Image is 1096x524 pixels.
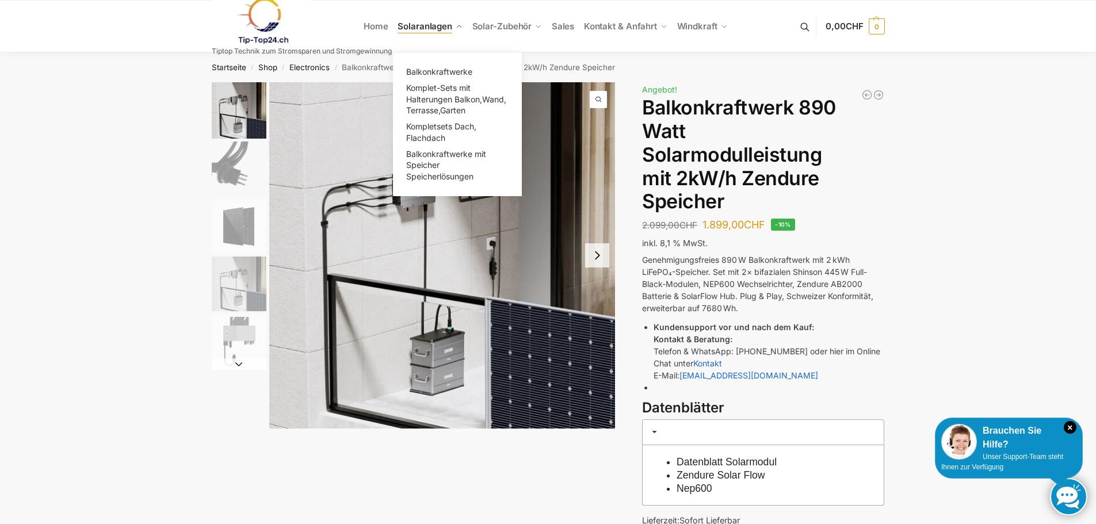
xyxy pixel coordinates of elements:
[209,312,266,370] li: 5 / 5
[393,1,467,52] a: Solaranlagen
[744,219,765,231] span: CHF
[406,67,472,77] span: Balkonkraftwerke
[400,118,515,146] a: Kompletsets Dach, Flachdach
[552,21,575,32] span: Sales
[693,358,722,368] a: Kontakt
[406,83,506,115] span: Komplet-Sets mit Halterungen Balkon,Wand, Terrasse,Garten
[212,48,392,55] p: Tiptop Technik zum Stromsparen und Stromgewinnung
[677,483,712,494] a: Nep600
[269,82,616,429] img: Zendure-solar-flow-Batteriespeicher für Balkonkraftwerke
[873,89,884,101] a: Balkonkraftwerk 890 Watt Solarmodulleistung mit 1kW/h Zendure Speicher
[212,257,266,311] img: Zendure-solar-flow-Batteriespeicher für Balkonkraftwerke
[400,146,515,185] a: Balkonkraftwerke mit Speicher Speicherlösungen
[771,219,795,231] span: -10%
[1064,421,1076,434] i: Schließen
[472,21,532,32] span: Solar-Zubehör
[289,63,330,72] a: Electronics
[941,424,977,460] img: Customer service
[398,21,452,32] span: Solaranlagen
[642,398,884,418] h3: Datenblätter
[269,82,616,429] li: 1 / 5
[677,469,765,481] a: Zendure Solar Flow
[400,80,515,118] a: Komplet-Sets mit Halterungen Balkon,Wand, Terrasse,Garten
[212,314,266,369] img: nep-microwechselrichter-600w
[585,243,609,267] button: Next slide
[330,63,342,72] span: /
[941,424,1076,452] div: Brauchen Sie Hilfe?
[642,96,884,213] h1: Balkonkraftwerk 890 Watt Solarmodulleistung mit 2kW/h Zendure Speicher
[677,456,777,468] a: Datenblatt Solarmodul
[826,21,863,32] span: 0,00
[826,9,884,44] a: 0,00CHF 0
[642,220,697,231] bdi: 2.099,00
[212,141,266,196] img: Anschlusskabel-3meter_schweizer-stecker
[191,52,905,82] nav: Breadcrumb
[209,197,266,255] li: 3 / 5
[212,82,266,139] img: Zendure-solar-flow-Batteriespeicher für Balkonkraftwerke
[869,18,885,35] span: 0
[212,358,266,370] button: Next slide
[579,1,672,52] a: Kontakt & Anfahrt
[258,63,277,72] a: Shop
[269,82,616,429] a: Znedure solar flow Batteriespeicher fuer BalkonkraftwerkeZnedure solar flow Batteriespeicher fuer...
[679,220,697,231] span: CHF
[677,21,717,32] span: Windkraft
[642,85,677,94] span: Angebot!
[672,1,732,52] a: Windkraft
[654,334,732,344] strong: Kontakt & Beratung:
[861,89,873,101] a: 890/600 Watt Solarkraftwerk + 2,7 KW Batteriespeicher Genehmigungsfrei
[212,199,266,254] img: Maysun
[702,219,765,231] bdi: 1.899,00
[846,21,864,32] span: CHF
[654,321,884,381] li: Telefon & WhatsApp: [PHONE_NUMBER] oder hier im Online Chat unter E-Mail:
[277,63,289,72] span: /
[209,140,266,197] li: 2 / 5
[406,149,486,181] span: Balkonkraftwerke mit Speicher Speicherlösungen
[642,238,708,248] span: inkl. 8,1 % MwSt.
[400,64,515,80] a: Balkonkraftwerke
[642,254,884,314] p: Genehmigungsfreies 890 W Balkonkraftwerk mit 2 kWh LiFePO₄-Speicher. Set mit 2× bifazialen Shinso...
[209,255,266,312] li: 4 / 5
[941,453,1063,471] span: Unser Support-Team steht Ihnen zur Verfügung
[654,322,814,332] strong: Kundensupport vor und nach dem Kauf:
[467,1,547,52] a: Solar-Zubehör
[406,121,476,143] span: Kompletsets Dach, Flachdach
[209,82,266,140] li: 1 / 5
[547,1,579,52] a: Sales
[679,370,818,380] a: [EMAIL_ADDRESS][DOMAIN_NAME]
[584,21,657,32] span: Kontakt & Anfahrt
[212,63,246,72] a: Startseite
[246,63,258,72] span: /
